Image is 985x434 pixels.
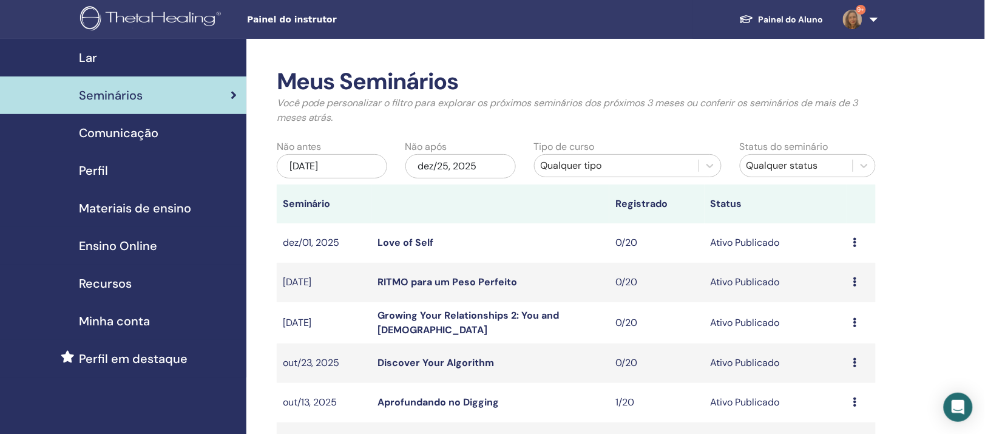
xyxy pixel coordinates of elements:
[277,263,372,302] td: [DATE]
[79,199,191,217] span: Materiais de ensino
[705,263,847,302] td: Ativo Publicado
[277,68,876,96] h2: Meus Seminários
[79,49,97,67] span: Lar
[856,5,866,15] span: 9+
[377,356,494,369] a: Discover Your Algorithm
[609,344,705,383] td: 0/20
[609,263,705,302] td: 0/20
[843,10,862,29] img: default.jpg
[705,302,847,344] td: Ativo Publicado
[277,154,387,178] div: [DATE]
[746,158,847,173] div: Qualquer status
[377,396,499,409] a: Aprofundando no Digging
[541,158,692,173] div: Qualquer tipo
[377,309,559,336] a: Growing Your Relationships 2: You and [DEMOGRAPHIC_DATA]
[705,383,847,422] td: Ativo Publicado
[405,140,447,154] label: Não após
[277,383,372,422] td: out/13, 2025
[705,185,847,223] th: Status
[377,236,433,249] a: Love of Self
[79,312,150,330] span: Minha conta
[277,344,372,383] td: out/23, 2025
[729,8,833,31] a: Painel do Aluno
[609,302,705,344] td: 0/20
[609,383,705,422] td: 1/20
[277,185,372,223] th: Seminário
[740,140,828,154] label: Status do seminário
[277,223,372,263] td: dez/01, 2025
[80,6,225,33] img: logo.png
[534,140,595,154] label: Tipo de curso
[705,344,847,383] td: Ativo Publicado
[79,237,157,255] span: Ensino Online
[739,14,754,24] img: graduation-cap-white.svg
[705,223,847,263] td: Ativo Publicado
[609,223,705,263] td: 0/20
[277,96,876,125] p: Você pode personalizar o filtro para explorar os próximos seminários dos próximos 3 meses ou conf...
[79,350,188,368] span: Perfil em destaque
[277,302,372,344] td: [DATE]
[79,161,108,180] span: Perfil
[609,185,705,223] th: Registrado
[277,140,322,154] label: Não antes
[79,124,158,142] span: Comunicação
[79,274,132,293] span: Recursos
[247,13,429,26] span: Painel do instrutor
[377,276,517,288] a: RITMO para um Peso Perfeito
[944,393,973,422] div: Open Intercom Messenger
[405,154,516,178] div: dez/25, 2025
[79,86,143,104] span: Seminários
